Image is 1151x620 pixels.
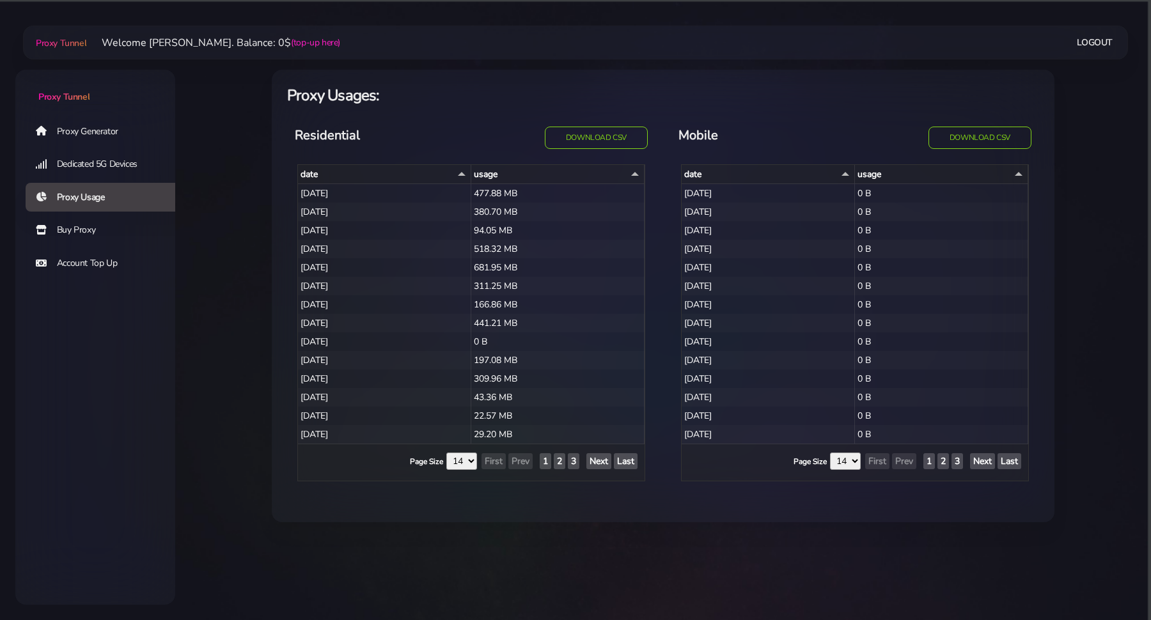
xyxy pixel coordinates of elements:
a: Account Top Up [26,249,185,278]
a: (top-up here) [291,36,340,49]
div: date [301,167,468,181]
h5: Residential [295,127,464,144]
div: 0 B [855,351,1028,369]
div: [DATE] [298,369,471,388]
a: Proxy Tunnel [15,70,175,104]
div: 0 B [855,425,1028,444]
div: [DATE] [682,221,855,240]
li: Welcome [PERSON_NAME]. Balance: 0$ [86,35,340,50]
button: Show Page 1 [540,453,551,469]
button: Last Page [998,453,1021,469]
div: [DATE] [298,277,471,295]
div: 0 B [855,240,1028,258]
button: Next Page [970,453,995,469]
div: [DATE] [298,425,471,444]
div: [DATE] [298,332,471,351]
div: 0 B [855,221,1028,240]
button: Show Page 2 [554,453,565,469]
button: Show Page 3 [568,453,579,469]
div: usage [474,167,641,181]
button: Download CSV [545,127,648,149]
div: [DATE] [682,258,855,277]
div: 380.70 MB [471,203,645,221]
span: Proxy Tunnel [38,91,90,103]
div: 0 B [471,332,645,351]
a: Proxy Usage [26,183,185,212]
div: [DATE] [682,425,855,444]
div: [DATE] [682,314,855,332]
div: [DATE] [298,203,471,221]
div: 0 B [855,258,1028,277]
div: [DATE] [298,184,471,203]
div: [DATE] [682,351,855,369]
div: [DATE] [682,295,855,314]
div: [DATE] [682,407,855,425]
div: 311.25 MB [471,277,645,295]
label: Page Size [794,456,827,467]
div: 518.32 MB [471,240,645,258]
div: [DATE] [682,184,855,203]
button: First Page [482,453,506,469]
div: 166.86 MB [471,295,645,314]
div: 0 B [855,203,1028,221]
div: [DATE] [298,240,471,258]
div: 0 B [855,184,1028,203]
div: 43.36 MB [471,388,645,407]
select: Page Size [830,453,861,470]
div: [DATE] [682,203,855,221]
div: [DATE] [298,351,471,369]
h4: Proxy Usages: [287,85,1039,106]
div: [DATE] [682,277,855,295]
button: Show Page 2 [937,453,949,469]
div: 0 B [855,332,1028,351]
button: Download CSV [928,127,1031,149]
div: [DATE] [298,295,471,314]
div: 0 B [855,369,1028,388]
div: 0 B [855,295,1028,314]
a: Proxy Generator [26,116,185,146]
div: [DATE] [298,314,471,332]
a: Buy Proxy [26,215,185,245]
div: 681.95 MB [471,258,645,277]
div: 0 B [855,407,1028,425]
div: 309.96 MB [471,369,645,388]
a: Proxy Tunnel [33,33,86,53]
div: date [684,167,852,181]
button: First Page [865,453,889,469]
div: [DATE] [298,221,471,240]
button: Show Page 3 [951,453,963,469]
span: Proxy Tunnel [36,37,86,49]
button: Next Page [586,453,611,469]
div: 441.21 MB [471,314,645,332]
div: 29.20 MB [471,425,645,444]
div: 0 B [855,314,1028,332]
button: Prev Page [508,453,533,469]
div: 197.08 MB [471,351,645,369]
div: 477.88 MB [471,184,645,203]
div: [DATE] [298,407,471,425]
div: 0 B [855,277,1028,295]
div: 94.05 MB [471,221,645,240]
div: [DATE] [682,240,855,258]
select: Page Size [446,453,477,470]
div: 0 B [855,388,1028,407]
div: [DATE] [682,332,855,351]
div: [DATE] [682,388,855,407]
div: usage [857,167,1025,181]
h5: Mobile [678,127,847,144]
div: [DATE] [298,258,471,277]
button: Show Page 1 [923,453,935,469]
div: [DATE] [682,369,855,388]
button: Last Page [614,453,638,469]
div: 22.57 MB [471,407,645,425]
label: Page Size [410,456,443,467]
a: Dedicated 5G Devices [26,150,185,179]
a: Logout [1077,31,1113,54]
div: [DATE] [298,388,471,407]
button: Prev Page [892,453,916,469]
